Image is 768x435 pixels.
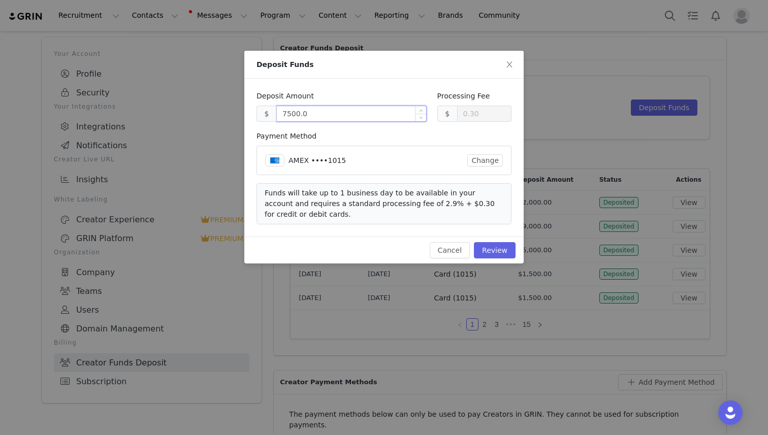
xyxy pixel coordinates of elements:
[430,242,470,258] button: Cancel
[265,189,495,218] span: Funds will take up to 1 business day to be available in your account and requires a standard proc...
[495,51,524,79] button: Close
[257,92,314,100] label: Deposit Amount
[419,116,423,120] i: icon: down
[257,106,277,122] div: $
[467,154,503,166] button: Change
[257,132,316,140] label: Payment Method
[718,400,743,425] div: Open Intercom Messenger
[505,60,514,69] i: icon: close
[415,114,426,121] span: Decrease Value
[437,106,458,122] div: $
[289,156,346,164] span: AMEX ••••1015
[257,60,314,69] span: Deposit Funds
[474,242,516,258] button: Review
[419,109,423,112] i: icon: up
[415,106,426,114] span: Increase Value
[437,92,490,100] label: Processing Fee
